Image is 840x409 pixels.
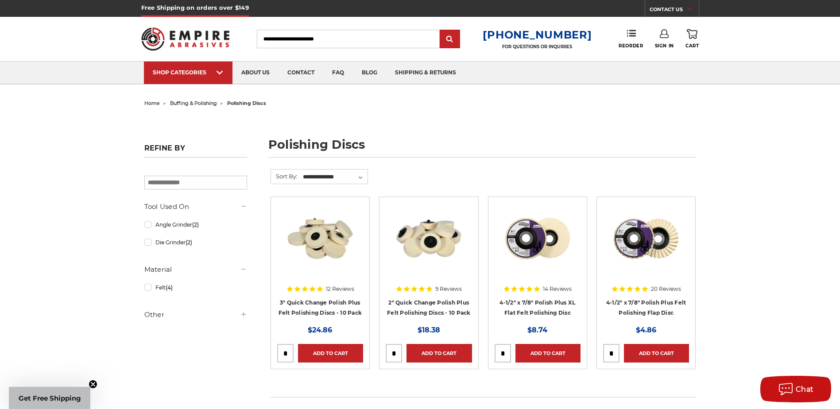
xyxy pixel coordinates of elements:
span: (2) [192,221,199,228]
label: Sort By: [271,170,298,183]
div: SHOP CATEGORIES [153,69,224,76]
h1: polishing discs [268,139,696,158]
a: home [144,100,160,106]
button: Chat [760,376,831,402]
a: Add to Cart [406,344,472,363]
a: Add to Cart [624,344,689,363]
a: Cart [685,29,699,49]
a: 2" Quick Change Polish Plus Felt Polishing Discs - 10 Pack [387,299,471,316]
span: Sign In [655,43,674,49]
span: Get Free Shipping [19,394,81,402]
p: FOR QUESTIONS OR INQUIRIES [483,44,592,50]
img: 2" Roloc Polishing Felt Discs [393,203,464,274]
a: 2" Roloc Polishing Felt Discs [386,203,472,289]
a: Add to Cart [298,344,363,363]
span: (2) [186,239,192,246]
span: Reorder [619,43,643,49]
span: 9 Reviews [435,286,462,292]
span: (4) [166,284,173,291]
a: blog [353,62,386,84]
a: Felt [144,280,247,295]
select: Sort By: [302,170,368,184]
span: polishing discs [227,100,266,106]
a: buffing & polishing [170,100,217,106]
button: Close teaser [89,380,97,389]
span: 14 Reviews [543,286,572,292]
h5: Other [144,309,247,320]
a: shipping & returns [386,62,465,84]
a: about us [232,62,279,84]
img: buffing and polishing felt flap disc [611,203,681,274]
span: $8.74 [527,326,547,334]
a: buffing and polishing felt flap disc [603,203,689,289]
div: Get Free ShippingClose teaser [9,387,90,409]
img: 3 inch polishing felt roloc discs [285,203,356,274]
a: Reorder [619,29,643,48]
h5: Refine by [144,144,247,158]
a: 3" Quick Change Polish Plus Felt Polishing Discs - 10 Pack [279,299,362,316]
a: 4-1/2" x 7/8" Polish Plus XL Flat Felt Polishing Disc [499,299,575,316]
a: [PHONE_NUMBER] [483,28,592,41]
span: $24.86 [308,326,332,334]
span: 12 Reviews [326,286,354,292]
a: 4.5 inch extra thick felt disc [495,203,581,289]
a: contact [279,62,323,84]
a: faq [323,62,353,84]
a: CONTACT US [650,4,699,17]
a: 3 inch polishing felt roloc discs [277,203,363,289]
span: $18.38 [418,326,440,334]
img: Empire Abrasives [141,22,230,56]
img: 4.5 inch extra thick felt disc [502,203,573,274]
h5: Material [144,264,247,275]
a: Angle Grinder [144,217,247,232]
a: 4-1/2" x 7/8" Polish Plus Felt Polishing Flap Disc [606,299,686,316]
span: Cart [685,43,699,49]
a: Die Grinder [144,235,247,250]
h5: Tool Used On [144,201,247,212]
span: $4.86 [636,326,656,334]
a: Add to Cart [515,344,581,363]
span: 20 Reviews [651,286,681,292]
input: Submit [441,31,459,48]
span: Chat [796,385,814,394]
